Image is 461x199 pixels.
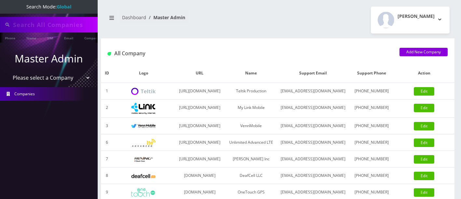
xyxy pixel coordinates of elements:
td: [EMAIL_ADDRESS][DOMAIN_NAME] [276,134,349,151]
td: [EMAIL_ADDRESS][DOMAIN_NAME] [276,99,349,118]
td: [PHONE_NUMBER] [349,83,394,99]
h2: [PERSON_NAME] [398,14,435,19]
td: [PERSON_NAME] Inc [226,151,276,167]
img: Teltik Production [131,88,156,95]
a: Edit [414,188,434,197]
td: [URL][DOMAIN_NAME] [174,99,226,118]
td: [EMAIL_ADDRESS][DOMAIN_NAME] [276,151,349,167]
td: [EMAIL_ADDRESS][DOMAIN_NAME] [276,83,349,99]
td: Teltik Production [226,83,276,99]
td: [EMAIL_ADDRESS][DOMAIN_NAME] [276,167,349,184]
img: My Link Mobile [131,103,156,114]
td: DeafCell LLC [226,167,276,184]
td: [URL][DOMAIN_NAME] [174,134,226,151]
img: VennMobile [131,124,156,128]
button: [PERSON_NAME] [371,7,450,33]
a: Edit [414,139,434,147]
td: 2 [101,99,113,118]
a: Edit [414,87,434,96]
td: [PHONE_NUMBER] [349,118,394,134]
td: [PHONE_NUMBER] [349,134,394,151]
td: My Link Mobile [226,99,276,118]
h1: All Company [107,50,390,57]
img: Unlimited Advanced LTE [131,139,156,147]
th: Support Email [276,64,349,83]
td: 3 [101,118,113,134]
th: Logo [113,64,174,83]
a: Edit [414,172,434,180]
a: Name [23,33,39,43]
img: DeafCell LLC [131,174,156,178]
a: Edit [414,104,434,112]
a: Edit [414,122,434,130]
td: 6 [101,134,113,151]
td: [DOMAIN_NAME] [174,167,226,184]
th: Name [226,64,276,83]
td: [URL][DOMAIN_NAME] [174,83,226,99]
a: Add New Company [399,48,448,56]
img: Rexing Inc [131,156,156,163]
td: 7 [101,151,113,167]
a: Company [81,33,103,43]
a: Email [61,33,77,43]
a: Edit [414,155,434,164]
td: [PHONE_NUMBER] [349,99,394,118]
td: 8 [101,167,113,184]
li: Master Admin [146,14,185,21]
strong: Global [57,4,71,10]
nav: breadcrumb [106,11,273,29]
td: [PHONE_NUMBER] [349,167,394,184]
td: [EMAIL_ADDRESS][DOMAIN_NAME] [276,118,349,134]
td: [URL][DOMAIN_NAME] [174,118,226,134]
span: Search Mode: [26,4,71,10]
td: VennMobile [226,118,276,134]
a: Phone [2,33,19,43]
img: OneTouch GPS [131,188,156,197]
th: ID [101,64,113,83]
input: Search All Companies [13,19,96,31]
span: Companies [14,91,35,97]
a: SIM [44,33,56,43]
th: Support Phone [349,64,394,83]
img: All Company [107,52,111,56]
td: [PHONE_NUMBER] [349,151,394,167]
td: Unlimited Advanced LTE [226,134,276,151]
td: [URL][DOMAIN_NAME] [174,151,226,167]
th: Action [394,64,454,83]
th: URL [174,64,226,83]
td: 1 [101,83,113,99]
a: Dashboard [122,14,146,20]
